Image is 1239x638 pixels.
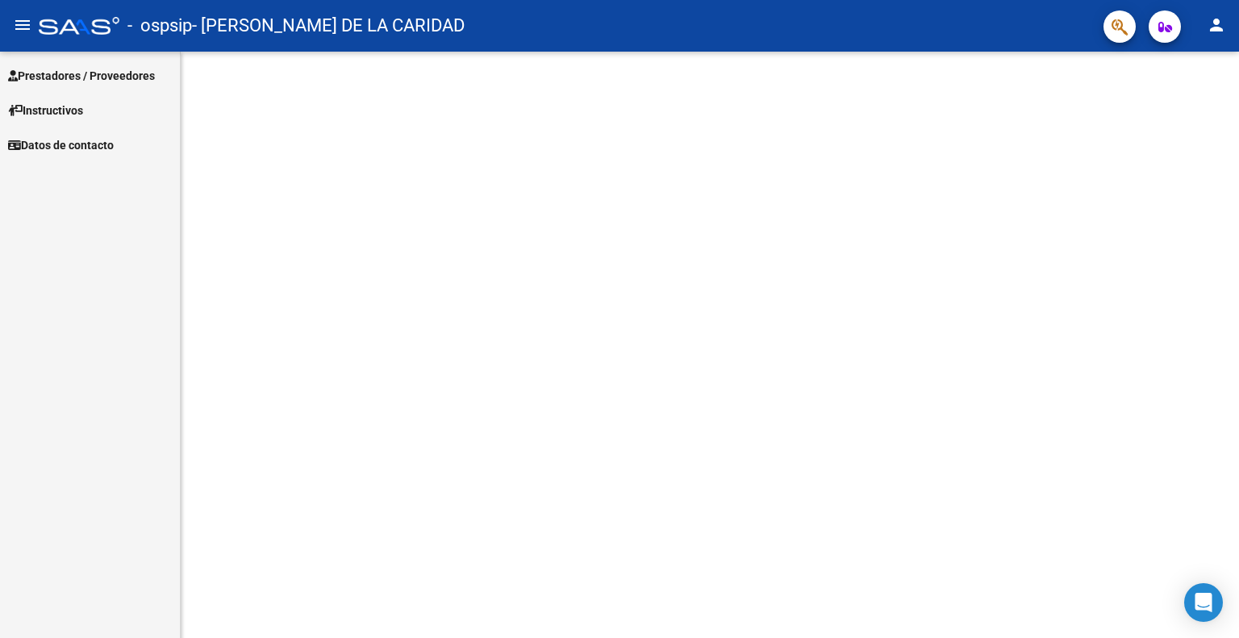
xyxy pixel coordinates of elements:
span: - ospsip [127,8,192,44]
span: Prestadores / Proveedores [8,67,155,85]
span: - [PERSON_NAME] DE LA CARIDAD [192,8,465,44]
mat-icon: menu [13,15,32,35]
div: Open Intercom Messenger [1184,583,1223,622]
mat-icon: person [1207,15,1226,35]
span: Instructivos [8,102,83,119]
span: Datos de contacto [8,136,114,154]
